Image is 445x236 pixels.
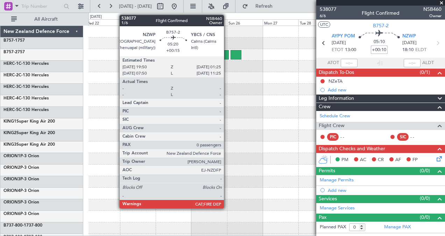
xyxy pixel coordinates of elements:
[422,60,434,67] span: ALDT
[319,214,326,222] span: Pax
[3,62,19,66] span: HERC-1
[420,167,430,174] span: (0/0)
[3,200,20,204] span: ORION5
[3,73,19,77] span: HERC-2
[320,13,337,19] span: 6/6
[84,19,120,26] div: Wed 22
[341,157,348,164] span: PM
[3,119,55,124] a: KING1Super King Air 200
[320,224,346,231] label: Planned PAX
[263,19,298,26] div: Mon 27
[3,131,16,135] span: KING2
[423,13,442,19] span: Owner
[3,85,19,89] span: HERC-3
[345,47,356,54] span: 13:00
[239,1,281,12] button: Refresh
[319,145,385,153] span: Dispatch Checks and Weather
[319,103,331,111] span: Crew
[329,78,342,84] div: NZeTA
[3,39,25,43] a: B757-1757
[3,189,39,193] a: ORION4P-3 Orion
[423,6,442,13] span: NSB460
[3,223,42,228] a: B737-800-1737-800
[156,19,191,26] div: Fri 24
[3,50,17,54] span: B757-2
[340,134,356,140] div: - -
[3,200,39,204] a: ORION5P-3 Orion
[327,60,339,67] span: ATOT
[3,50,25,54] a: B757-2757
[420,195,430,202] span: (0/0)
[319,122,345,130] span: Flight Crew
[412,157,418,164] span: FP
[3,143,55,147] a: KING3Super King Air 200
[3,96,49,100] a: HERC-4C-130 Hercules
[320,205,355,212] a: Manage Services
[319,167,335,175] span: Permits
[3,154,39,158] a: ORION1P-3 Orion
[120,19,156,26] div: Thu 23
[3,166,39,170] a: ORION2P-3 Orion
[3,177,39,181] a: ORION3P-3 Orion
[420,214,430,221] span: (0/0)
[420,69,430,76] span: (0/1)
[332,40,346,47] span: [DATE]
[327,133,339,141] div: PIC
[328,87,442,93] div: Add new
[410,134,426,140] div: - -
[378,157,384,164] span: CR
[319,195,337,203] span: Services
[319,95,354,103] span: Leg Information
[3,131,55,135] a: KING2Super King Air 200
[402,33,416,40] span: NZWP
[397,133,409,141] div: SIC
[3,166,20,170] span: ORION2
[21,1,62,12] input: Trip Number
[319,69,354,77] span: Dispatch To-Dos
[119,3,152,9] span: [DATE] - [DATE]
[3,212,39,216] a: ORION6P-3 Orion
[320,6,337,13] span: 538077
[3,39,17,43] span: B757-1
[360,157,366,164] span: AC
[3,108,19,112] span: HERC-5
[402,47,414,54] span: 18:10
[374,39,385,46] span: 05:10
[8,14,76,25] button: All Aircraft
[3,189,20,193] span: ORION4
[18,17,74,22] span: All Aircraft
[191,19,227,26] div: Sat 25
[3,85,49,89] a: HERC-3C-130 Hercules
[373,22,389,29] span: B757-2
[3,119,16,124] span: KING1
[318,21,330,28] button: UTC
[402,40,417,47] span: [DATE]
[320,113,350,120] a: Schedule Crew
[341,59,358,67] input: --:--
[332,33,355,40] span: AYPY POM
[3,177,20,181] span: ORION3
[3,154,20,158] span: ORION1
[3,62,49,66] a: HERC-1C-130 Hercules
[332,47,343,54] span: ETOT
[3,108,49,112] a: HERC-5C-130 Hercules
[249,4,279,9] span: Refresh
[3,143,16,147] span: KING3
[395,157,401,164] span: AF
[227,19,263,26] div: Sun 26
[298,19,334,26] div: Tue 28
[90,14,102,20] div: [DATE]
[320,177,354,184] a: Manage Permits
[3,73,49,77] a: HERC-2C-130 Hercules
[384,224,411,231] a: Manage PAX
[3,212,20,216] span: ORION6
[3,96,19,100] span: HERC-4
[362,9,400,17] div: Flight Confirmed
[415,47,426,54] span: ELDT
[3,223,26,228] span: B737-800-1
[328,187,442,193] div: Add new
